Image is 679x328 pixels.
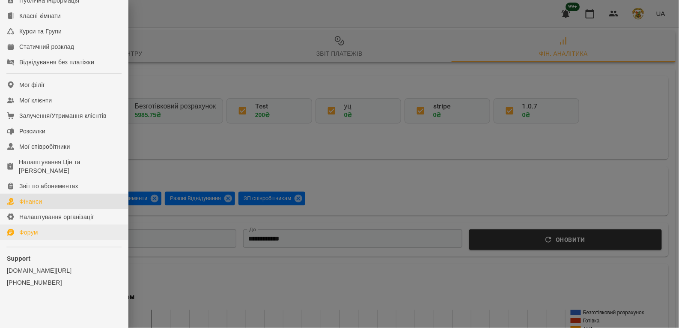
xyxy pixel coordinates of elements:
div: Звіт по абонементах [19,182,78,190]
div: Розсилки [19,127,45,135]
a: [PHONE_NUMBER] [7,278,121,287]
div: Форум [19,228,38,237]
a: [DOMAIN_NAME][URL] [7,266,121,275]
div: Мої філії [19,81,45,89]
div: Налаштування організації [19,213,94,221]
div: Курси та Групи [19,27,62,36]
div: Фінанси [19,197,42,206]
p: Support [7,254,121,263]
div: Відвідування без платіжки [19,58,94,66]
div: Залучення/Утримання клієнтів [19,111,107,120]
div: Мої клієнти [19,96,52,105]
div: Класні кімнати [19,12,61,20]
div: Мої співробітники [19,142,70,151]
div: Статичний розклад [19,42,74,51]
div: Налаштування Цін та [PERSON_NAME] [19,158,121,175]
